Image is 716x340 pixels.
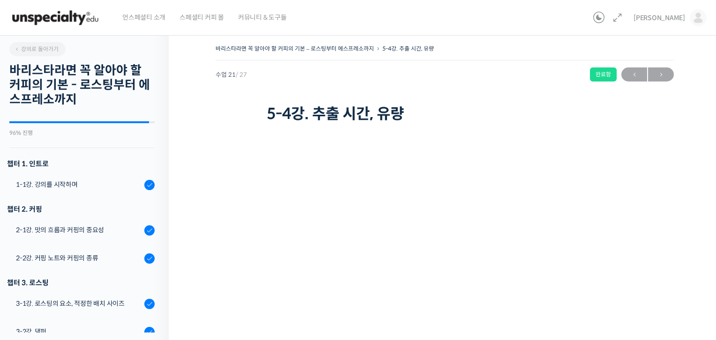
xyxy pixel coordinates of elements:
[16,225,142,235] div: 2-1강. 맛의 흐름과 커핑의 중요성
[9,42,66,56] a: 강의로 돌아가기
[590,67,617,81] div: 완료함
[7,276,155,289] div: 챕터 3. 로스팅
[621,67,647,81] a: ←이전
[7,157,155,170] h3: 챕터 1. 인트로
[236,71,247,79] span: / 27
[648,68,674,81] span: →
[267,105,623,123] h1: 5-4강. 추출 시간, 유량
[9,63,155,107] h2: 바리스타라면 꼭 알아야 할 커피의 기본 - 로스팅부터 에스프레소까지
[7,203,155,215] div: 챕터 2. 커핑
[382,45,434,52] a: 5-4강. 추출 시간, 유량
[216,45,374,52] a: 바리스타라면 꼭 알아야 할 커피의 기본 – 로스팅부터 에스프레소까지
[16,298,142,309] div: 3-1강. 로스팅의 요소, 적정한 배치 사이즈
[621,68,647,81] span: ←
[16,326,142,337] div: 3-2강. 댐퍼
[648,67,674,81] a: 다음→
[9,130,155,136] div: 96% 진행
[216,72,247,78] span: 수업 21
[14,45,59,52] span: 강의로 돌아가기
[634,14,685,22] span: [PERSON_NAME]
[16,179,142,190] div: 1-1강. 강의를 시작하며
[16,253,142,263] div: 2-2강. 커핑 노트와 커핑의 종류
